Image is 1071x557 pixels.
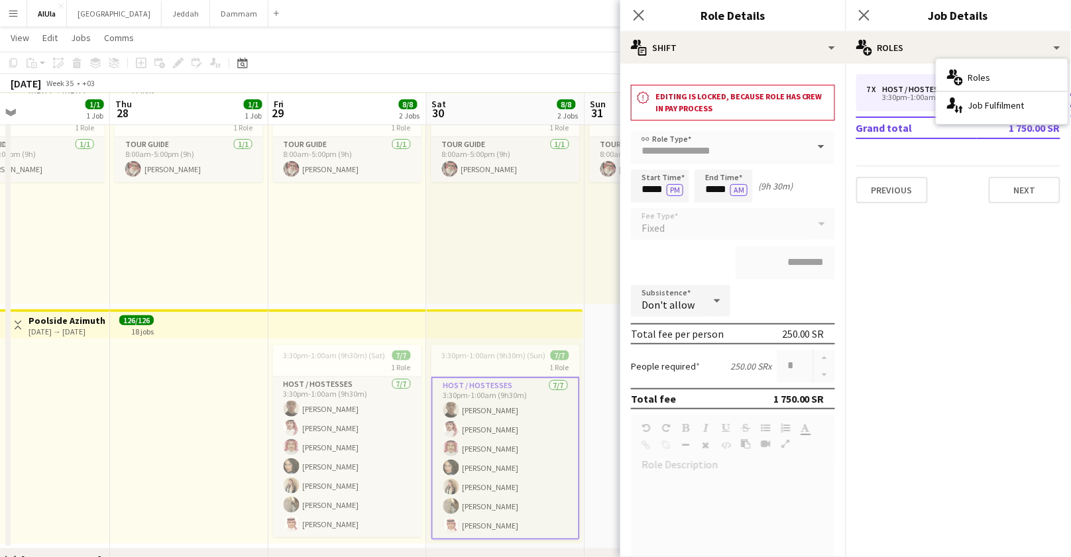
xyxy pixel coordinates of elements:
[773,392,824,405] div: 1 750.00 SR
[730,184,748,196] button: AM
[273,105,422,182] app-job-card: 8:00am-5:00pm (9h)1/11 RoleTour Guide1/18:00am-5:00pm (9h)[PERSON_NAME]
[631,327,724,340] div: Total fee per person
[846,32,1071,64] div: Roles
[431,345,580,540] app-job-card: 3:30pm-1:00am (9h30m) (Sun)7/71 RoleHost / Hostesses7/73:30pm-1:00am (9h30m)[PERSON_NAME][PERSON_...
[392,123,411,132] span: 1 Role
[75,123,94,132] span: 1 Role
[431,105,580,182] app-job-card: 8:00am-5:00pm (9h)1/11 RoleTour Guide1/18:00am-5:00pm (9h)[PERSON_NAME]
[28,327,105,336] div: [DATE] → [DATE]
[27,1,67,26] button: AlUla
[131,325,154,336] div: 18 jobs
[99,29,139,46] a: Comms
[589,105,606,121] span: 31
[115,105,263,182] app-job-card: 8:00am-5:00pm (9h)1/11 RoleTour Guide1/18:00am-5:00pm (9h)[PERSON_NAME]
[400,111,420,121] div: 2 Jobs
[113,105,132,121] span: 28
[399,99,418,109] span: 8/8
[104,32,134,44] span: Comms
[936,92,1068,119] div: Job Fulfilment
[977,117,1060,138] td: 1 750.00 SR
[558,111,579,121] div: 2 Jobs
[392,350,411,360] span: 7/7
[856,117,977,138] td: Grand total
[590,105,738,182] app-job-card: 8:00am-5:00pm (9h)1/11 RoleTour Guide1/18:00am-5:00pm (9h)[PERSON_NAME]
[730,360,771,372] div: 250.00 SR x
[631,360,700,372] label: People required
[550,362,569,372] span: 1 Role
[431,137,580,182] app-card-role: Tour Guide1/18:00am-5:00pm (9h)[PERSON_NAME]
[11,77,41,90] div: [DATE]
[5,29,34,46] a: View
[115,98,132,110] span: Thu
[86,111,103,121] div: 1 Job
[557,99,576,109] span: 8/8
[274,98,284,110] span: Fri
[642,298,695,311] span: Don't allow
[272,105,284,121] span: 29
[432,98,447,110] span: Sat
[119,315,154,325] span: 126/126
[85,99,104,109] span: 1/1
[115,137,263,182] app-card-role: Tour Guide1/18:00am-5:00pm (9h)[PERSON_NAME]
[631,392,676,405] div: Total fee
[883,85,958,94] div: Host / Hostesses
[867,85,883,94] div: 7 x
[590,137,738,182] app-card-role: Tour Guide1/18:00am-5:00pm (9h)[PERSON_NAME]
[431,377,580,540] app-card-role: Host / Hostesses7/73:30pm-1:00am (9h30m)[PERSON_NAME][PERSON_NAME][PERSON_NAME][PERSON_NAME][PERS...
[551,350,569,360] span: 7/7
[867,94,1036,101] div: 3:30pm-1:00am (9h30m)
[37,29,63,46] a: Edit
[442,350,546,360] span: 3:30pm-1:00am (9h30m) (Sun)
[273,137,422,182] app-card-role: Tour Guide1/18:00am-5:00pm (9h)[PERSON_NAME]
[82,78,95,88] div: +03
[968,72,991,83] span: Roles
[620,7,846,24] h3: Role Details
[655,91,829,115] h3: Editing is locked, because role has crew in pay process
[550,123,569,132] span: 1 Role
[758,180,793,192] div: (9h 30m)
[233,123,253,132] span: 1 Role
[846,7,1071,24] h3: Job Details
[210,1,268,26] button: Dammam
[430,105,447,121] span: 30
[11,32,29,44] span: View
[782,327,824,340] div: 250.00 SR
[989,177,1060,203] button: Next
[66,29,96,46] a: Jobs
[273,377,422,537] app-card-role: Host / Hostesses7/73:30pm-1:00am (9h30m)[PERSON_NAME][PERSON_NAME][PERSON_NAME][PERSON_NAME][PERS...
[44,78,77,88] span: Week 35
[28,315,105,327] h3: Poolside Azimuth
[620,32,846,64] div: Shift
[71,32,91,44] span: Jobs
[162,1,210,26] button: Jeddah
[244,99,262,109] span: 1/1
[284,350,386,360] span: 3:30pm-1:00am (9h30m) (Sat)
[667,184,683,196] button: PM
[856,177,928,203] button: Previous
[67,1,162,26] button: [GEOGRAPHIC_DATA]
[273,345,422,537] app-job-card: 3:30pm-1:00am (9h30m) (Sat)7/71 RoleHost / Hostesses7/73:30pm-1:00am (9h30m)[PERSON_NAME][PERSON_...
[591,98,606,110] span: Sun
[392,362,411,372] span: 1 Role
[42,32,58,44] span: Edit
[245,111,262,121] div: 1 Job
